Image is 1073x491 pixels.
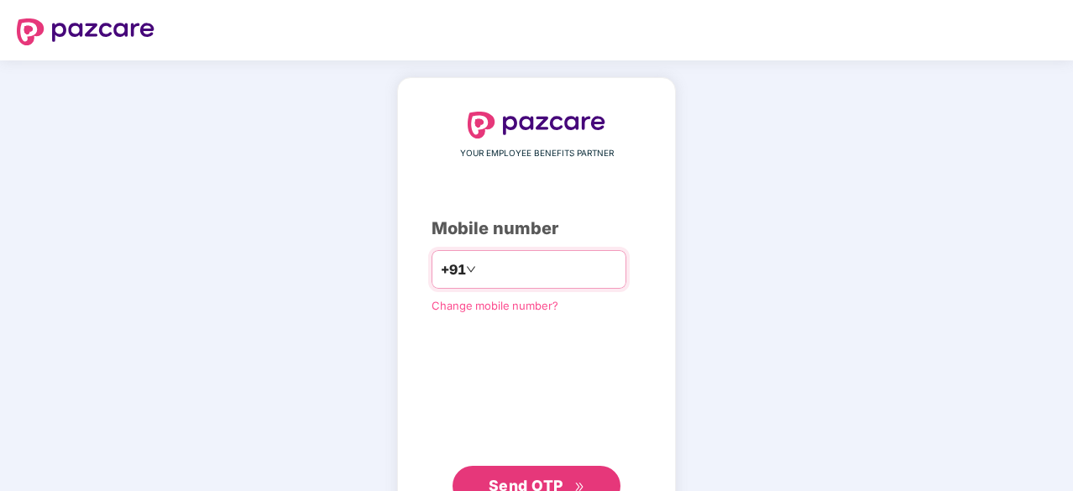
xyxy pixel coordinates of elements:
span: down [466,264,476,274]
span: +91 [441,259,466,280]
a: Change mobile number? [432,299,558,312]
img: logo [468,112,605,138]
img: logo [17,18,154,45]
div: Mobile number [432,216,641,242]
span: YOUR EMPLOYEE BENEFITS PARTNER [460,147,614,160]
